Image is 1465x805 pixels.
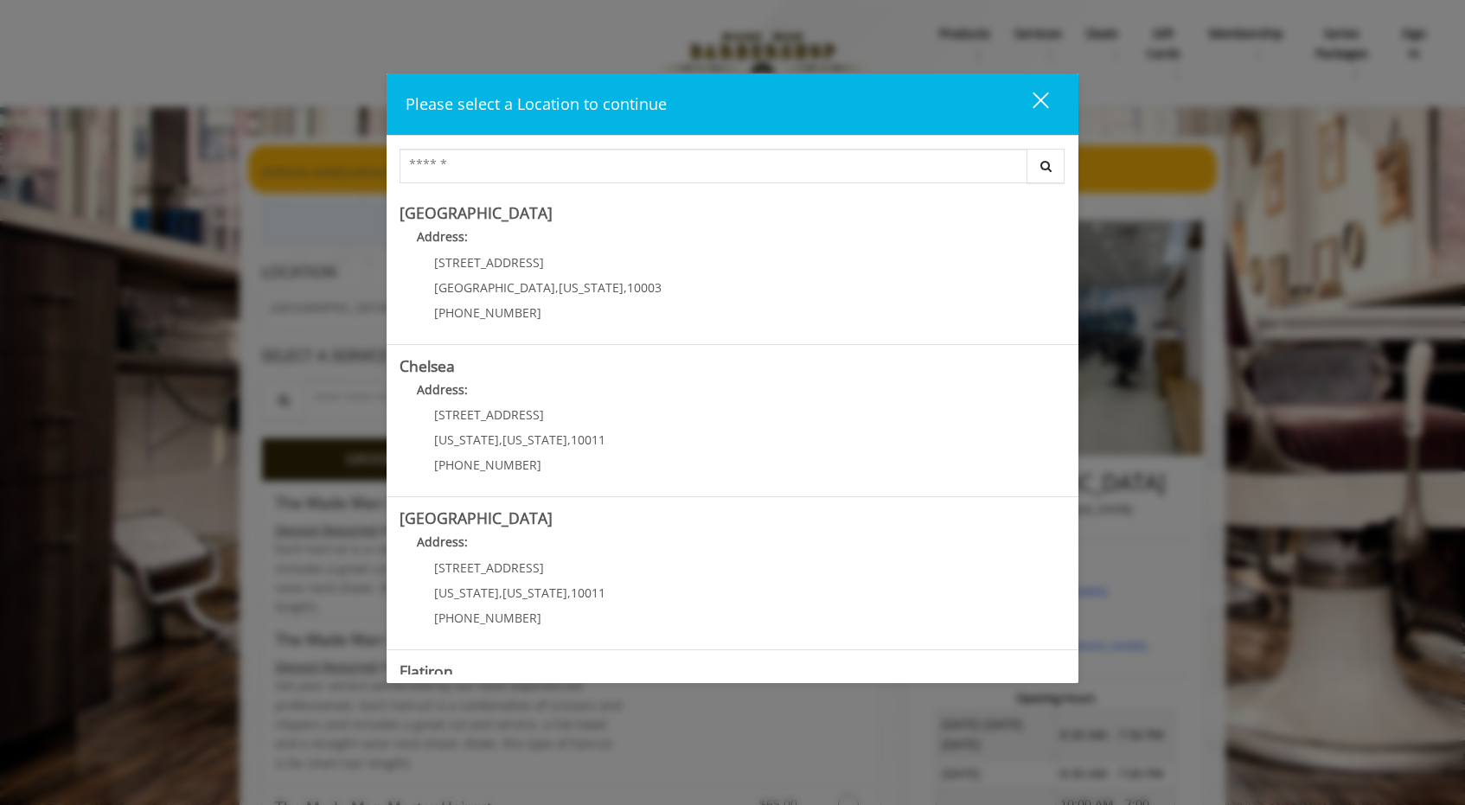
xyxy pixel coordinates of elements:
i: Search button [1036,160,1056,172]
input: Search Center [400,149,1027,183]
span: [STREET_ADDRESS] [434,254,544,271]
span: [PHONE_NUMBER] [434,457,541,473]
b: [GEOGRAPHIC_DATA] [400,508,553,528]
b: Chelsea [400,355,455,376]
span: [GEOGRAPHIC_DATA] [434,279,555,296]
span: , [624,279,627,296]
div: close dialog [1013,91,1047,117]
span: , [499,431,502,448]
span: , [567,585,571,601]
span: 10003 [627,279,662,296]
span: [US_STATE] [559,279,624,296]
span: [US_STATE] [434,431,499,448]
span: 10011 [571,585,605,601]
span: , [567,431,571,448]
span: [US_STATE] [434,585,499,601]
span: Please select a Location to continue [406,93,667,114]
b: [GEOGRAPHIC_DATA] [400,202,553,223]
span: , [499,585,502,601]
div: Center Select [400,149,1065,192]
span: [US_STATE] [502,585,567,601]
span: , [555,279,559,296]
span: [PHONE_NUMBER] [434,610,541,626]
span: [US_STATE] [502,431,567,448]
b: Address: [417,381,468,398]
b: Address: [417,533,468,550]
b: Flatiron [400,661,453,681]
button: close dialog [1001,86,1059,122]
span: [STREET_ADDRESS] [434,406,544,423]
span: 10011 [571,431,605,448]
b: Address: [417,228,468,245]
span: [PHONE_NUMBER] [434,304,541,321]
span: [STREET_ADDRESS] [434,559,544,576]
